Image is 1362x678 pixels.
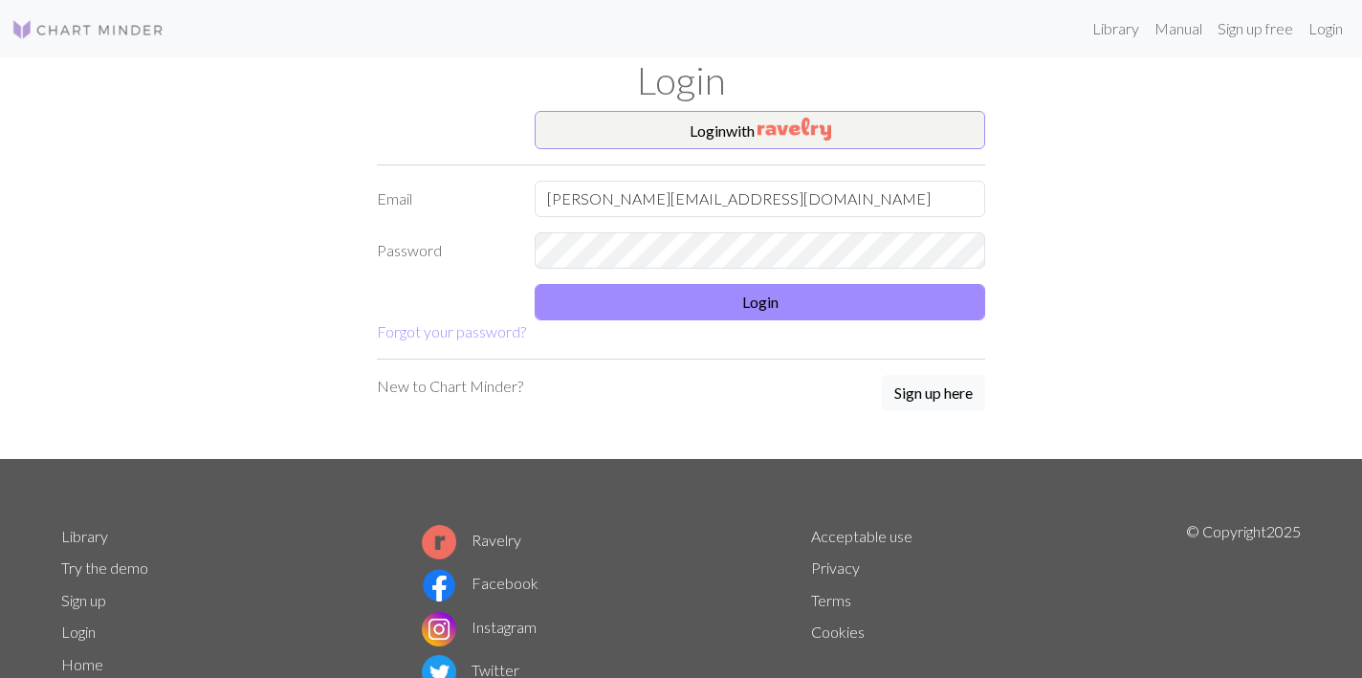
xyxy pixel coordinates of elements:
label: Password [365,232,523,269]
a: Try the demo [61,558,148,577]
a: Home [61,655,103,673]
img: Logo [11,18,165,41]
a: Forgot your password? [377,322,526,340]
img: Instagram logo [422,612,456,646]
img: Ravelry [758,118,831,141]
button: Loginwith [535,111,985,149]
img: Ravelry logo [422,525,456,559]
a: Library [1085,10,1147,48]
a: Sign up here [882,375,985,413]
button: Sign up here [882,375,985,411]
a: Terms [811,591,851,609]
button: Login [535,284,985,320]
a: Instagram [422,618,537,636]
a: Sign up [61,591,106,609]
a: Cookies [811,623,865,641]
p: New to Chart Minder? [377,375,523,398]
h1: Login [50,57,1312,103]
a: Privacy [811,558,860,577]
a: Manual [1147,10,1210,48]
a: Sign up free [1210,10,1301,48]
a: Ravelry [422,531,521,549]
a: Acceptable use [811,527,912,545]
a: Library [61,527,108,545]
a: Login [61,623,96,641]
img: Facebook logo [422,568,456,602]
label: Email [365,181,523,217]
a: Facebook [422,574,538,592]
a: Login [1301,10,1351,48]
